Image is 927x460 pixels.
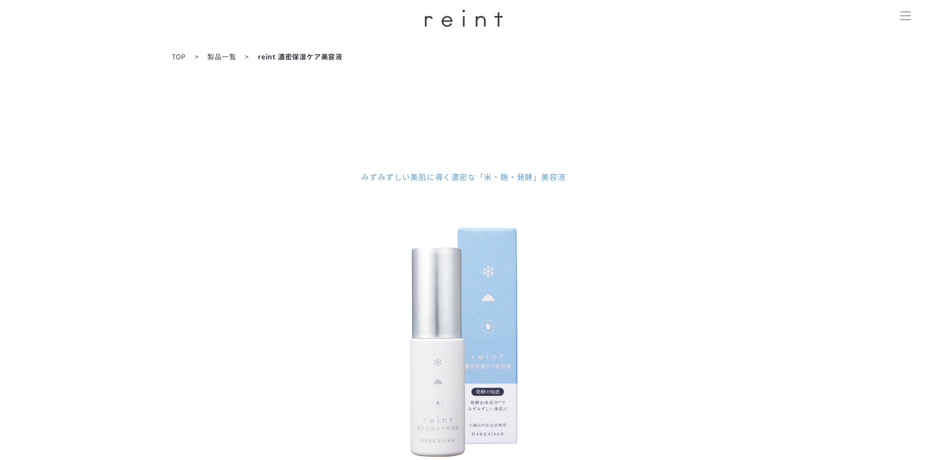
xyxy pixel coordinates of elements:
[172,52,186,61] a: TOP
[207,52,236,61] a: 製品一覧
[425,10,503,27] img: ロゴ
[269,171,658,183] dd: みずみずしい美肌に導く 濃密な「米・麹・発酵」美容液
